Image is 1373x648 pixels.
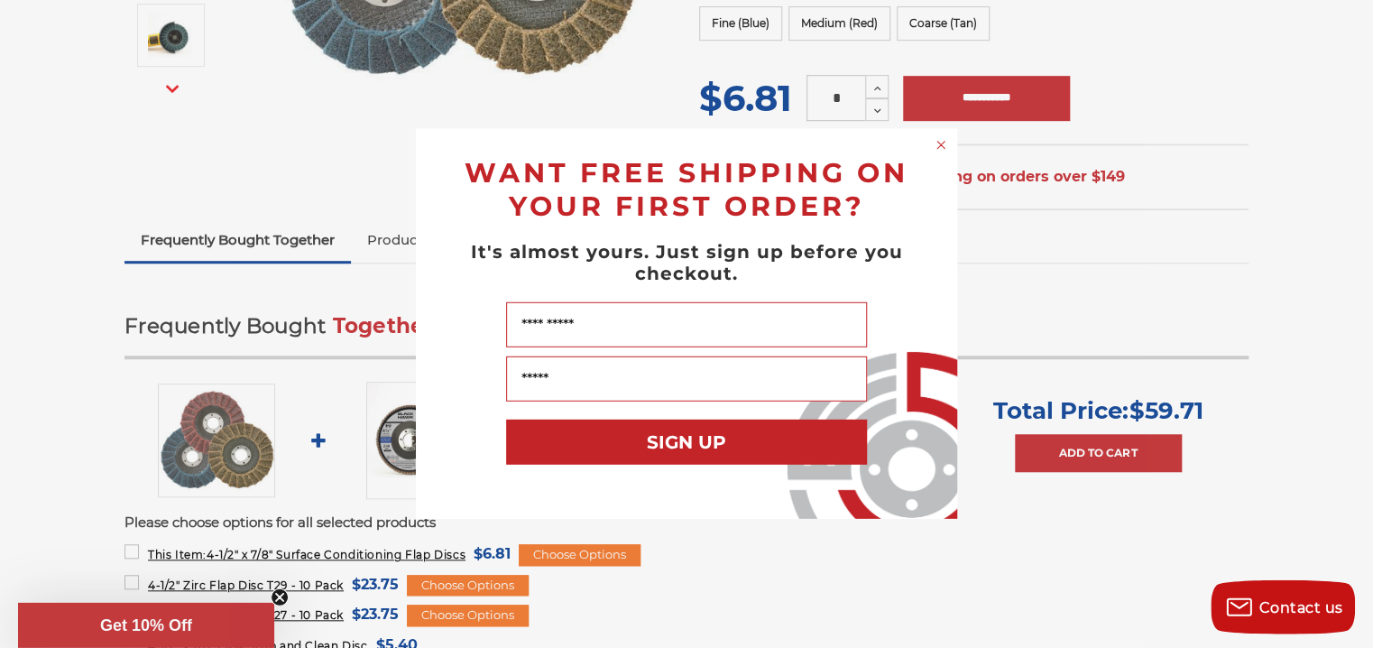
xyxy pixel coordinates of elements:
button: Close dialog [932,136,950,154]
span: It's almost yours. Just sign up before you checkout. [471,241,903,284]
button: Contact us [1211,580,1355,634]
span: WANT FREE SHIPPING ON YOUR FIRST ORDER? [465,156,908,223]
button: SIGN UP [506,420,867,465]
span: Contact us [1259,599,1343,616]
